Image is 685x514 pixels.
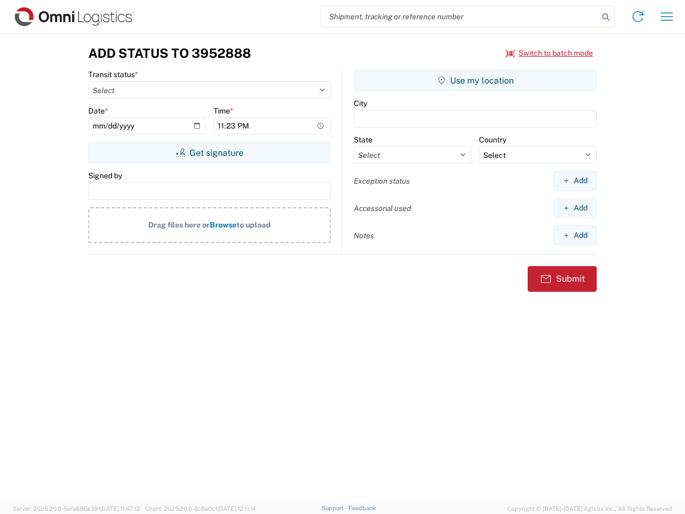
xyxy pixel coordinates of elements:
[217,505,256,512] span: [DATE] 12:11:14
[354,70,597,91] button: Use my location
[88,70,138,79] label: Transit status
[354,231,374,240] label: Notes
[237,221,271,229] span: to upload
[553,198,597,218] button: Add
[553,171,597,191] button: Add
[479,135,506,145] label: Country
[145,505,256,512] span: Client: 2025.20.0-8c6e0cf
[354,203,411,213] label: Accessorial used
[354,176,410,186] label: Exception status
[100,505,140,512] span: [DATE] 11:47:12
[322,505,348,511] a: Support
[210,221,237,229] span: Browse
[354,135,372,145] label: State
[214,106,233,116] label: Time
[321,6,598,27] input: Shipment, tracking or reference number
[13,505,140,512] span: Server: 2025.20.0-5efa686e39f
[348,505,376,511] a: Feedback
[354,99,367,108] label: City
[148,221,210,229] span: Drag files here or
[553,225,597,245] button: Add
[88,171,122,180] label: Signed by
[88,106,108,116] label: Date
[88,142,331,163] button: Get signature
[88,46,251,61] h3: Add Status to 3952888
[528,266,597,292] button: Submit
[507,504,672,513] span: Copyright © [DATE]-[DATE] Agistix Inc., All Rights Reserved
[506,44,593,62] button: Switch to batch mode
